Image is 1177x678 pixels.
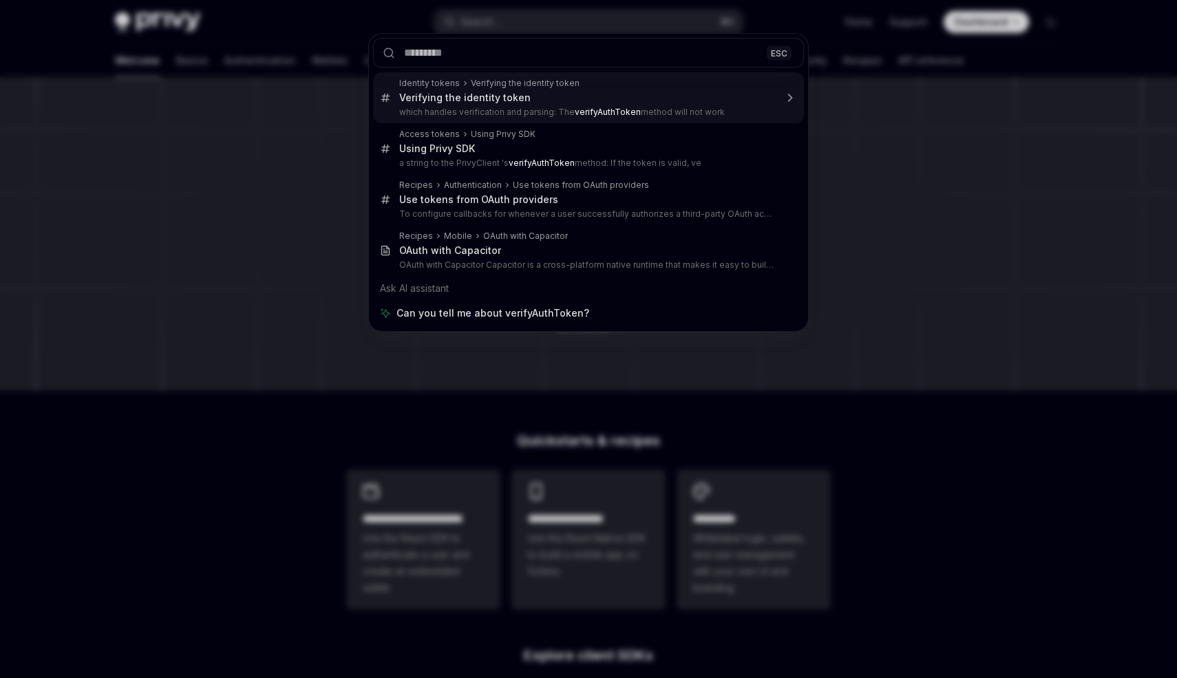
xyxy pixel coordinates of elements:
div: Ask AI assistant [373,276,804,301]
div: Verifying the identity token [399,92,531,104]
div: Identity tokens [399,78,460,89]
div: Authentication [444,180,502,191]
div: Mobile [444,231,472,242]
div: Recipes [399,180,433,191]
div: Use tokens from OAuth providers [513,180,649,191]
div: Verifying the identity token [471,78,580,89]
div: OAuth with Capacitor [483,231,568,242]
div: Using Privy SDK [399,142,475,155]
p: a string to the PrivyClient 's method: If the token is valid, ve [399,158,775,169]
div: Using Privy SDK [471,129,536,140]
span: Can you tell me about verifyAuthToken? [396,306,589,320]
b: verifyAuthToken [509,158,575,168]
div: ESC [767,45,792,60]
div: OAuth with Capacitor [399,244,501,257]
div: Access tokens [399,129,460,140]
div: Use tokens from OAuth providers [399,193,558,206]
p: OAuth with Capacitor Capacitor is a cross-platform native runtime that makes it easy to build modern [399,259,775,271]
p: which handles verification and parsing: The method will not work [399,107,775,118]
div: Recipes [399,231,433,242]
p: To configure callbacks for whenever a user successfully authorizes a third-party OAuth account, use [399,209,775,220]
b: verifyAuthToken [575,107,641,117]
